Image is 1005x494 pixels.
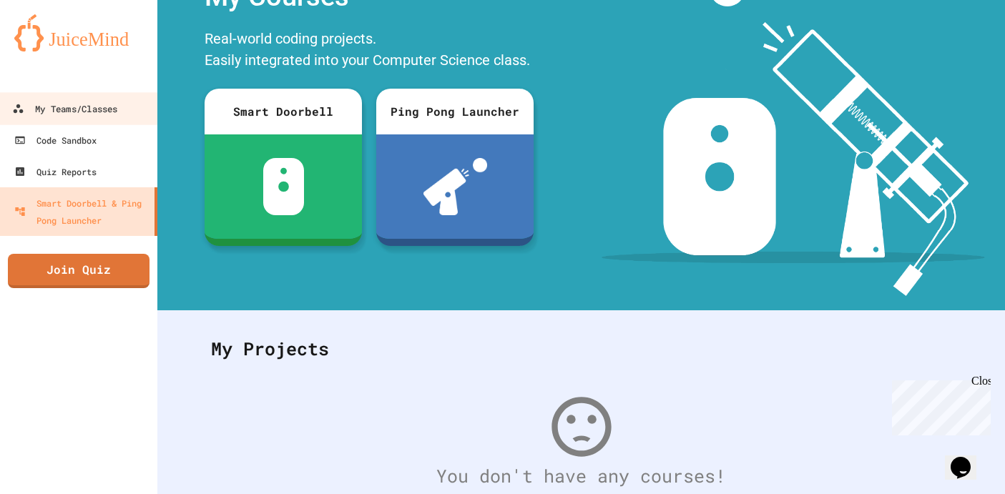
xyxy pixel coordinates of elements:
[8,254,149,288] a: Join Quiz
[376,89,534,134] div: Ping Pong Launcher
[205,89,362,134] div: Smart Doorbell
[197,24,541,78] div: Real-world coding projects. Easily integrated into your Computer Science class.
[423,158,487,215] img: ppl-with-ball.png
[12,100,117,118] div: My Teams/Classes
[886,375,991,435] iframe: chat widget
[197,463,966,490] div: You don't have any courses!
[6,6,99,91] div: Chat with us now!Close
[14,194,149,229] div: Smart Doorbell & Ping Pong Launcher
[263,158,304,215] img: sdb-white.svg
[945,437,991,480] iframe: chat widget
[197,321,966,377] div: My Projects
[14,14,143,51] img: logo-orange.svg
[14,163,97,180] div: Quiz Reports
[14,132,97,149] div: Code Sandbox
